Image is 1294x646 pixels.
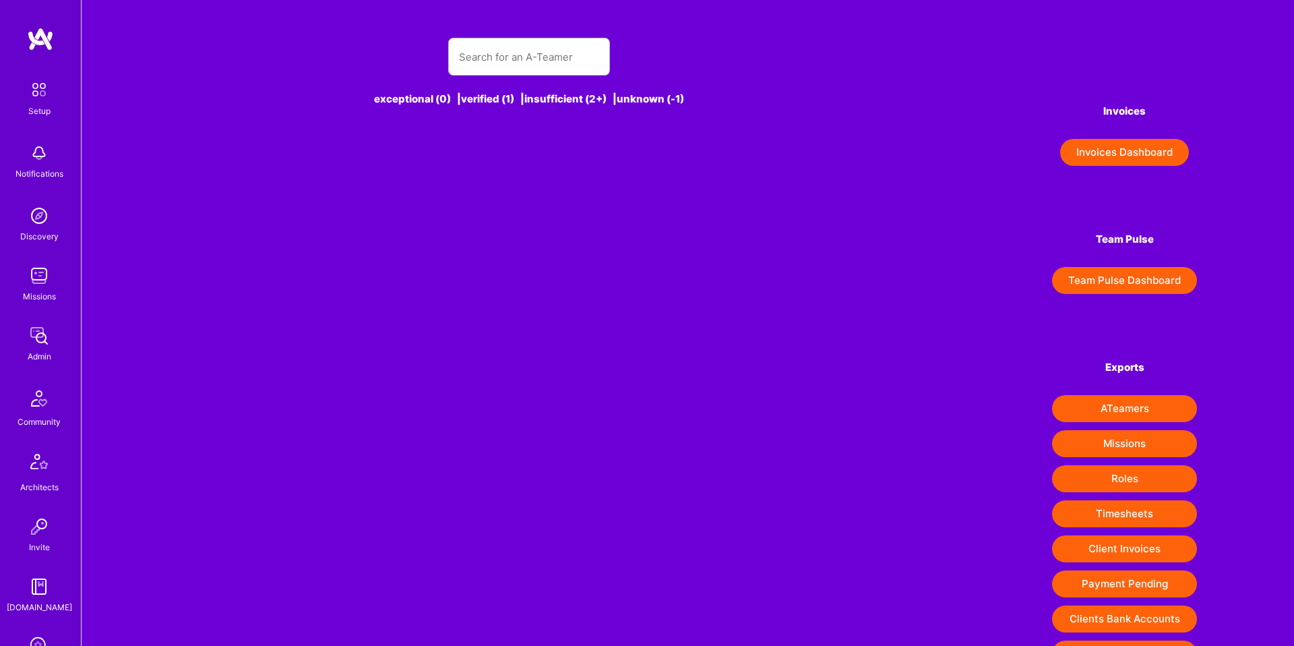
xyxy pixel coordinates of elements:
div: Invite [29,540,50,554]
button: Roles [1052,465,1197,492]
img: Invite [26,513,53,540]
div: Discovery [20,229,59,243]
div: Admin [28,349,51,363]
div: Community [18,415,61,429]
img: logo [27,27,54,51]
h4: Exports [1052,361,1197,374]
img: bell [26,140,53,167]
button: Client Invoices [1052,535,1197,562]
div: Setup [28,104,51,118]
a: Invoices Dashboard [1052,139,1197,166]
img: teamwork [26,262,53,289]
button: Payment Pending [1052,570,1197,597]
div: exceptional (0) | verified (1) | insufficient (2+) | unknown (-1) [179,92,880,106]
button: ATeamers [1052,395,1197,422]
div: Architects [20,480,59,494]
img: Community [23,382,55,415]
img: discovery [26,202,53,229]
button: Invoices Dashboard [1060,139,1189,166]
div: Missions [23,289,56,303]
div: Notifications [16,167,63,181]
button: Clients Bank Accounts [1052,606,1197,633]
img: Architects [23,448,55,480]
img: setup [25,76,53,104]
button: Timesheets [1052,500,1197,527]
button: Team Pulse Dashboard [1052,267,1197,294]
img: guide book [26,573,53,600]
h4: Invoices [1052,105,1197,117]
div: [DOMAIN_NAME] [7,600,72,614]
button: Missions [1052,430,1197,457]
input: Search for an A-Teamer [459,40,599,74]
h4: Team Pulse [1052,233,1197,245]
img: admin teamwork [26,322,53,349]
